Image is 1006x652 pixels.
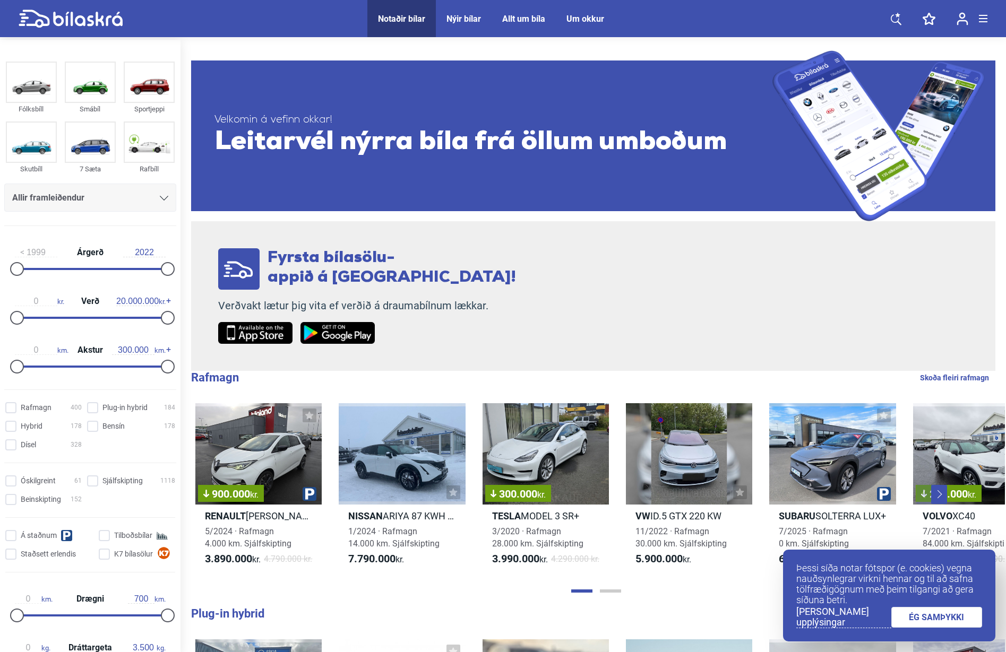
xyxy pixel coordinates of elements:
[21,494,61,505] span: Beinskipting
[214,127,772,159] span: Leitarvél nýrra bíla frá öllum umboðum
[492,552,539,565] b: 3.990.000
[124,163,175,175] div: Rafbíll
[635,510,650,521] b: VW
[779,552,826,565] b: 6.990.000
[21,549,76,560] span: Staðsett erlendis
[191,607,264,620] b: Plug-in hybrid
[114,530,152,541] span: Tilboðsbílar
[191,371,239,384] b: Rafmagn
[71,439,82,450] span: 328
[626,510,752,522] h2: ID.5 GTX 220 KW
[21,530,57,541] span: Á staðnum
[66,644,115,652] span: Dráttargeta
[483,510,609,522] h2: MODEL 3 SR+
[116,297,166,306] span: kr.
[214,114,772,127] span: Velkomin á vefinn okkar!
[21,402,51,413] span: Rafmagn
[15,594,53,604] span: km.
[6,163,57,175] div: Skutbíll
[114,549,153,560] span: K7 bílasölur
[160,475,175,486] span: 1118
[102,475,143,486] span: Sjálfskipting
[6,103,57,115] div: Fólksbíll
[571,589,592,593] button: Page 1
[218,299,516,312] p: Verðvakt lætur þig vita ef verðið á draumabílnum lækkar.
[348,552,395,565] b: 7.790.000
[339,510,465,522] h2: ARIYA 87 KWH EVOLVE
[191,50,995,221] a: Velkomin á vefinn okkar!Leitarvél nýrra bíla frá öllum umboðum
[626,403,752,575] a: VWID.5 GTX 220 KW11/2022 · Rafmagn30.000 km. Sjálfskipting5.900.000kr.
[65,103,116,115] div: Smábíl
[102,421,125,432] span: Bensín
[195,510,322,522] h2: [PERSON_NAME] INTENS 52KWH
[112,345,166,355] span: km.
[102,402,148,413] span: Plug-in hybrid
[205,526,291,549] span: 5/2024 · Rafmagn 4.000 km. Sjálfskipting
[205,552,252,565] b: 3.890.000
[21,439,36,450] span: Dísel
[268,250,516,286] span: Fyrsta bílasölu- appið á [GEOGRAPHIC_DATA]!
[378,14,425,24] a: Notaðir bílar
[21,421,42,432] span: Hybrid
[348,510,383,521] b: Nissan
[12,190,84,205] span: Allir framleiðendur
[600,589,621,593] button: Page 2
[124,103,175,115] div: Sportjeppi
[779,526,849,549] span: 7/2025 · Rafmagn 0 km. Sjálfskipting
[957,12,968,25] img: user-login.svg
[339,403,465,575] a: NissanARIYA 87 KWH EVOLVE1/2024 · Rafmagn14.000 km. Sjálfskipting7.790.000kr.
[74,248,106,257] span: Árgerð
[205,510,246,521] b: Renault
[483,403,609,575] a: 300.000kr.TeslaMODEL 3 SR+3/2020 · Rafmagn28.000 km. Sjálfskipting3.990.000kr.4.290.000 kr.
[21,475,56,486] span: Óskilgreint
[203,489,259,499] span: 900.000
[916,485,932,504] button: Previous
[15,345,68,355] span: km.
[446,14,481,24] a: Nýir bílar
[492,553,548,566] span: kr.
[635,552,683,565] b: 5.900.000
[250,490,259,500] span: kr.
[769,510,896,522] h2: SOLTERRA LUX+
[923,510,952,521] b: Volvo
[796,563,982,605] p: Þessi síða notar fótspor (e. cookies) vegna nauðsynlegrar virkni hennar og til að safna tölfræðig...
[264,553,312,566] span: 4.790.000 kr.
[566,14,604,24] a: Um okkur
[15,297,64,306] span: kr.
[164,421,175,432] span: 178
[79,297,102,306] span: Verð
[779,510,815,521] b: Subaru
[769,403,896,575] a: SubaruSOLTERRA LUX+7/2025 · Rafmagn0 km. Sjálfskipting6.990.000kr.
[348,553,404,566] span: kr.
[551,553,599,566] span: 4.290.000 kr.
[491,489,546,499] span: 300.000
[537,490,546,500] span: kr.
[74,475,82,486] span: 61
[779,553,835,566] span: kr.
[502,14,545,24] a: Allt um bíla
[492,510,521,521] b: Tesla
[71,494,82,505] span: 152
[968,490,976,500] span: kr.
[195,403,322,575] a: 900.000kr.Renault[PERSON_NAME] INTENS 52KWH5/2024 · Rafmagn4.000 km. Sjálfskipting3.890.000kr.4.7...
[796,606,891,628] a: [PERSON_NAME] upplýsingar
[635,526,727,549] span: 11/2022 · Rafmagn 30.000 km. Sjálfskipting
[71,402,82,413] span: 400
[75,346,106,354] span: Akstur
[921,489,976,499] span: 200.000
[920,371,989,385] a: Skoða fleiri rafmagn
[71,421,82,432] span: 178
[74,595,107,603] span: Drægni
[205,553,261,566] span: kr.
[891,607,983,628] a: ÉG SAMÞYKKI
[931,485,947,504] button: Next
[164,402,175,413] span: 184
[348,526,440,549] span: 1/2024 · Rafmagn 14.000 km. Sjálfskipting
[635,553,691,566] span: kr.
[492,526,583,549] span: 3/2020 · Rafmagn 28.000 km. Sjálfskipting
[128,594,166,604] span: km.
